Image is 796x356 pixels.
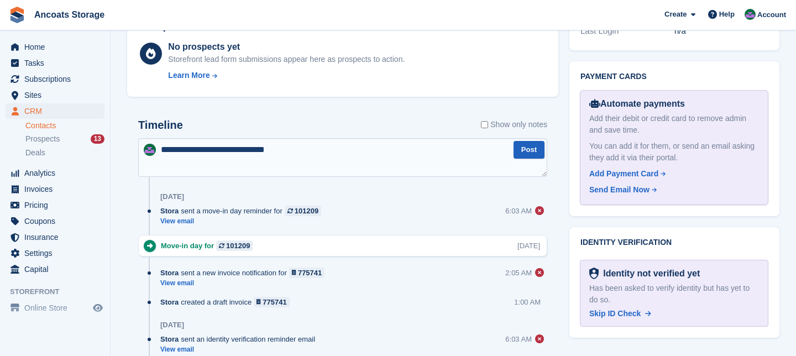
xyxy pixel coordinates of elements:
div: Learn More [168,70,210,81]
div: Send Email Now [589,184,650,196]
div: 101209 [295,206,318,216]
a: menu [6,229,104,245]
a: menu [6,103,104,119]
a: menu [6,300,104,316]
a: menu [6,181,104,197]
span: Storefront [10,286,110,297]
span: Stora [160,268,179,278]
div: 2:05 AM [505,268,532,278]
a: Contacts [25,121,104,131]
div: sent a move-in day reminder for [160,206,327,216]
span: Analytics [24,165,91,181]
a: 101209 [216,240,253,251]
div: 1:00 AM [514,297,541,307]
span: Deals [25,148,45,158]
a: Ancoats Storage [30,6,109,24]
div: Has been asked to verify identity but has yet to do so. [589,282,759,306]
a: Prospects 13 [25,133,104,145]
a: Add Payment Card [589,168,755,180]
a: 775741 [254,297,290,307]
input: Show only notes [481,119,488,130]
span: CRM [24,103,91,119]
a: menu [6,245,104,261]
div: Identity not verified yet [599,267,700,280]
span: Capital [24,261,91,277]
a: Skip ID Check [589,308,651,320]
span: Stora [160,334,179,344]
div: Add Payment Card [589,168,658,180]
span: Settings [24,245,91,261]
div: [DATE] [517,240,540,251]
a: menu [6,55,104,71]
span: Coupons [24,213,91,229]
span: Online Store [24,300,91,316]
div: sent a new invoice notification for [160,268,330,278]
a: 775741 [289,268,325,278]
h2: Timeline [138,119,183,132]
h2: Identity verification [580,238,768,247]
span: Skip ID Check [589,309,641,318]
span: Pricing [24,197,91,213]
div: sent an identity verification reminder email [160,334,321,344]
div: 6:03 AM [505,206,532,216]
span: Insurance [24,229,91,245]
div: [DATE] [160,321,184,329]
span: Subscriptions [24,71,91,87]
span: Invoices [24,181,91,197]
h2: Payment cards [580,72,768,81]
a: View email [160,217,327,226]
div: Add their debit or credit card to remove admin and save time. [589,113,759,136]
div: Move-in day for [161,240,258,251]
div: Storefront lead form submissions appear here as prospects to action. [168,54,405,65]
span: Stora [160,206,179,216]
span: Help [719,9,735,20]
a: Deals [25,147,104,159]
div: You can add it for them, or send an email asking they add it via their portal. [589,140,759,164]
span: Create [664,9,687,20]
a: View email [160,279,330,288]
img: stora-icon-8386f47178a22dfd0bd8f6a31ec36ba5ce8667c1dd55bd0f319d3a0aa187defe.svg [9,7,25,23]
a: 101209 [285,206,321,216]
span: Tasks [24,55,91,71]
span: Home [24,39,91,55]
a: menu [6,197,104,213]
div: Last Login [580,25,674,38]
a: menu [6,39,104,55]
a: menu [6,165,104,181]
label: Show only notes [481,119,547,130]
div: n/a [674,25,768,38]
div: [DATE] [160,192,184,201]
div: 13 [91,134,104,144]
span: Stora [160,297,179,307]
a: menu [6,213,104,229]
a: menu [6,261,104,277]
a: Preview store [91,301,104,315]
div: 6:03 AM [505,334,532,344]
div: created a draft invoice [160,297,295,307]
a: menu [6,87,104,103]
span: Sites [24,87,91,103]
div: No prospects yet [168,40,405,54]
a: View email [160,345,321,354]
div: Automate payments [589,97,759,111]
div: 775741 [298,268,322,278]
span: Prospects [25,134,60,144]
div: 775741 [263,297,286,307]
a: Learn More [168,70,405,81]
div: 101209 [226,240,250,251]
button: Post [514,141,544,159]
img: Identity Verification Ready [589,268,599,280]
span: Account [757,9,786,20]
a: menu [6,71,104,87]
